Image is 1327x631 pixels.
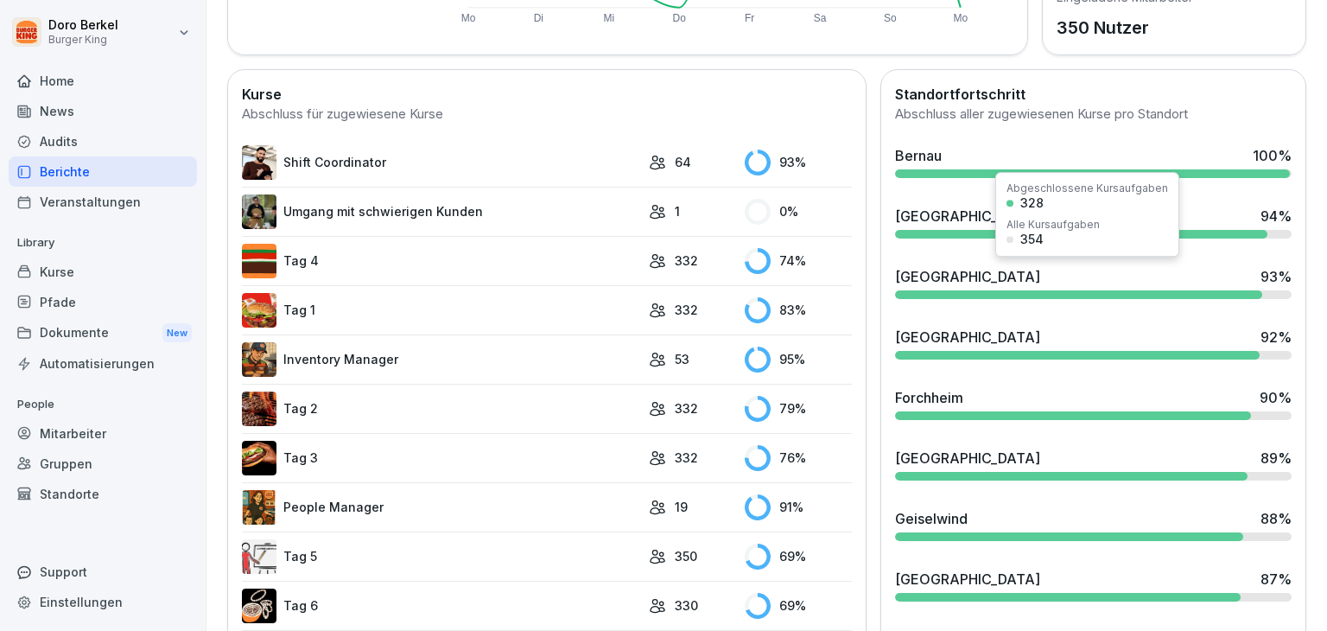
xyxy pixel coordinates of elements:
[888,441,1298,488] a: [GEOGRAPHIC_DATA]89%
[1020,197,1044,209] div: 328
[675,202,680,220] p: 1
[242,145,276,180] img: q4kvd0p412g56irxfxn6tm8s.png
[604,12,615,24] text: Mi
[9,479,197,509] a: Standorte
[895,145,942,166] div: Bernau
[242,105,852,124] div: Abschluss für zugewiesene Kurse
[673,12,687,24] text: Do
[242,84,852,105] h2: Kurse
[242,392,640,426] a: Tag 2
[745,445,852,471] div: 76 %
[242,293,276,328] img: kxzo5hlrfunza98hyv09v55a.png
[888,320,1298,366] a: [GEOGRAPHIC_DATA]92%
[9,187,197,217] a: Veranstaltungen
[675,498,688,516] p: 19
[954,12,968,24] text: Mo
[745,544,852,570] div: 69 %
[534,12,543,24] text: Di
[9,449,197,479] div: Gruppen
[242,293,640,328] a: Tag 1
[242,342,640,377] a: Inventory Manager
[1260,206,1292,226] div: 94 %
[9,391,197,418] p: People
[1253,145,1292,166] div: 100 %
[242,441,640,475] a: Tag 3
[745,347,852,373] div: 95 %
[814,12,827,24] text: Sa
[242,392,276,426] img: hzkj8u8nkg09zk50ub0d0otk.png
[895,266,1040,287] div: [GEOGRAPHIC_DATA]
[1260,448,1292,468] div: 89 %
[675,301,698,319] p: 332
[895,387,963,408] div: Forchheim
[745,199,852,225] div: 0 %
[242,539,276,574] img: vy1vuzxsdwx3e5y1d1ft51l0.png
[745,150,852,175] div: 93 %
[242,145,640,180] a: Shift Coordinator
[9,156,197,187] a: Berichte
[888,138,1298,185] a: Bernau100%
[1260,387,1292,408] div: 90 %
[888,501,1298,548] a: Geiselwind88%
[242,244,640,278] a: Tag 4
[242,342,276,377] img: o1h5p6rcnzw0lu1jns37xjxx.png
[888,259,1298,306] a: [GEOGRAPHIC_DATA]93%
[242,490,640,525] a: People Manager
[888,380,1298,427] a: Forchheim90%
[9,317,197,349] a: DokumenteNew
[675,399,698,417] p: 332
[1260,266,1292,287] div: 93 %
[745,248,852,274] div: 74 %
[242,539,640,574] a: Tag 5
[1006,220,1100,230] div: Alle Kursaufgaben
[1020,233,1044,245] div: 354
[745,396,852,422] div: 79 %
[242,589,276,623] img: rvamvowt7cu6mbuhfsogl0h5.png
[1260,327,1292,347] div: 92 %
[9,348,197,379] a: Automatisierungen
[885,12,898,24] text: So
[895,84,1292,105] h2: Standortfortschritt
[675,547,697,565] p: 350
[1057,15,1193,41] p: 350 Nutzer
[1260,569,1292,590] div: 87 %
[745,297,852,323] div: 83 %
[9,287,197,317] a: Pfade
[895,206,1040,226] div: [GEOGRAPHIC_DATA]
[888,562,1298,609] a: [GEOGRAPHIC_DATA]87%
[242,490,276,525] img: xc3x9m9uz5qfs93t7kmvoxs4.png
[461,12,476,24] text: Mo
[895,508,968,529] div: Geiselwind
[9,257,197,287] a: Kurse
[9,66,197,96] a: Home
[9,557,197,587] div: Support
[162,323,192,343] div: New
[675,350,689,368] p: 53
[242,589,640,623] a: Tag 6
[9,96,197,126] a: News
[895,448,1040,468] div: [GEOGRAPHIC_DATA]
[675,449,698,467] p: 332
[9,229,197,257] p: Library
[745,494,852,520] div: 91 %
[9,418,197,449] a: Mitarbeiter
[1260,508,1292,529] div: 88 %
[895,569,1040,590] div: [GEOGRAPHIC_DATA]
[675,153,691,171] p: 64
[675,596,698,615] p: 330
[745,12,754,24] text: Fr
[9,587,197,617] a: Einstellungen
[895,105,1292,124] div: Abschluss aller zugewiesenen Kurse pro Standort
[9,126,197,156] a: Audits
